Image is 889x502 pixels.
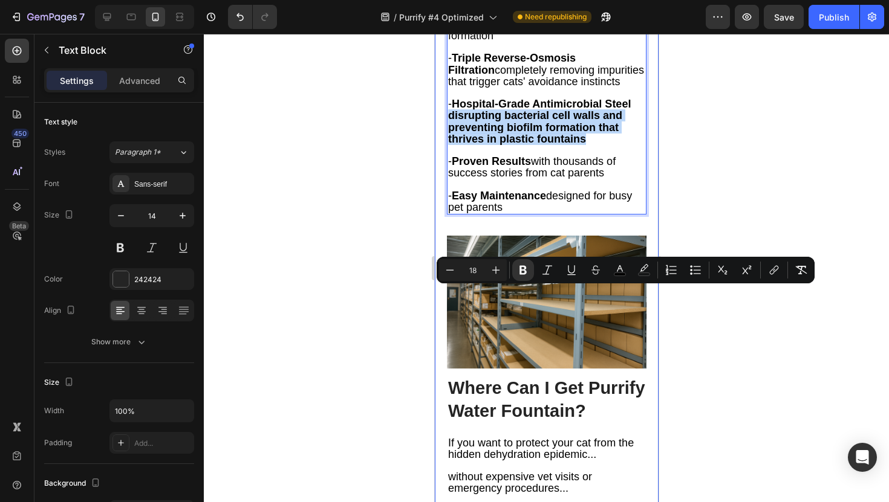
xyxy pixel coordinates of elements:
[12,202,212,335] img: gempages_579902722870870549-7f065f58-928c-4269-aebc-8a0f3d1eb201.png
[134,438,191,449] div: Add...
[44,375,76,391] div: Size
[44,405,64,416] div: Width
[764,5,804,29] button: Save
[44,147,65,158] div: Styles
[44,331,194,353] button: Show more
[17,121,96,134] strong: Proven Results
[115,147,161,158] span: Paragraph 1*
[11,129,29,138] div: 450
[525,11,587,22] span: Need republishing
[134,274,191,285] div: 242424
[44,475,103,492] div: Background
[44,178,59,189] div: Font
[91,336,148,348] div: Show more
[399,11,484,24] span: Purrify #4 Optimized
[17,156,111,168] strong: Easy Maintenance
[9,221,29,231] div: Beta
[5,5,90,29] button: 7
[119,74,160,87] p: Advanced
[44,207,76,224] div: Size
[13,64,196,111] strong: Hospital-Grade Antimicrobial Steel disrupting bacterial cell walls and preventing biofilm formati...
[435,34,659,502] iframe: Design area
[44,437,72,448] div: Padding
[13,121,181,145] span: - with thousands of success stories from cat parents
[109,141,194,163] button: Paragraph 1*
[13,18,209,53] span: - completely removing impurities that trigger cats' avoidance instincts
[12,342,212,390] h2: Where Can I Get Purrify Water Fountain?
[44,117,77,127] div: Text style
[60,74,94,87] p: Settings
[848,443,877,472] div: Open Intercom Messenger
[44,303,78,319] div: Align
[819,11,849,24] div: Publish
[774,12,794,22] span: Save
[13,403,199,426] span: If you want to protect your cat from the hidden dehydration epidemic...
[809,5,859,29] button: Publish
[134,179,191,190] div: Sans-serif
[59,43,161,57] p: Text Block
[13,18,141,42] strong: Triple Reverse-Osmosis Filtration
[110,400,194,422] input: Auto
[79,10,85,24] p: 7
[13,156,197,179] span: - designed for busy pet parents
[228,5,277,29] div: Undo/Redo
[44,274,63,285] div: Color
[394,11,397,24] span: /
[13,64,196,111] span: -
[437,257,815,283] div: Editor contextual toolbar
[13,437,157,460] span: without expensive vet visits or emergency procedures...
